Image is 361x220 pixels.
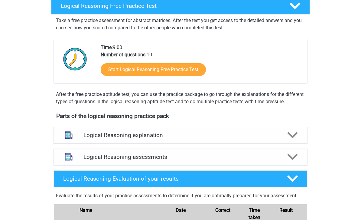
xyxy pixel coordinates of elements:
p: Take a free practice assessment for abstract matrices. After the test you get access to the detai... [56,17,305,31]
a: Logical Reasoning Evaluation of your results [51,170,310,187]
a: Start Logical Reasoning Free Practice Test [101,63,206,76]
img: logical reasoning explanations [61,127,76,143]
a: assessments Logical Reasoning assessments [51,149,310,166]
h4: Logical Reasoning Free Practice Test [61,2,280,9]
h4: Logical Reasoning Evaluation of your results [63,175,278,182]
p: Evaluate the results of your practice assessments to determine if you are optimally prepared for ... [56,192,305,199]
div: 9:00 10 [96,44,307,83]
h4: Logical Reasoning explanation [83,132,278,139]
h4: Logical Reasoning assessments [83,153,278,160]
h4: Parts of the logical reasoning practice pack [56,113,305,120]
b: Time: [101,44,113,50]
img: Clock [60,44,90,74]
b: Number of questions: [101,52,147,57]
img: logical reasoning assessments [61,149,76,165]
div: After the free practice aptitude test, you can use the practice package to go through the explana... [54,91,307,105]
a: explanations Logical Reasoning explanation [51,127,310,144]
